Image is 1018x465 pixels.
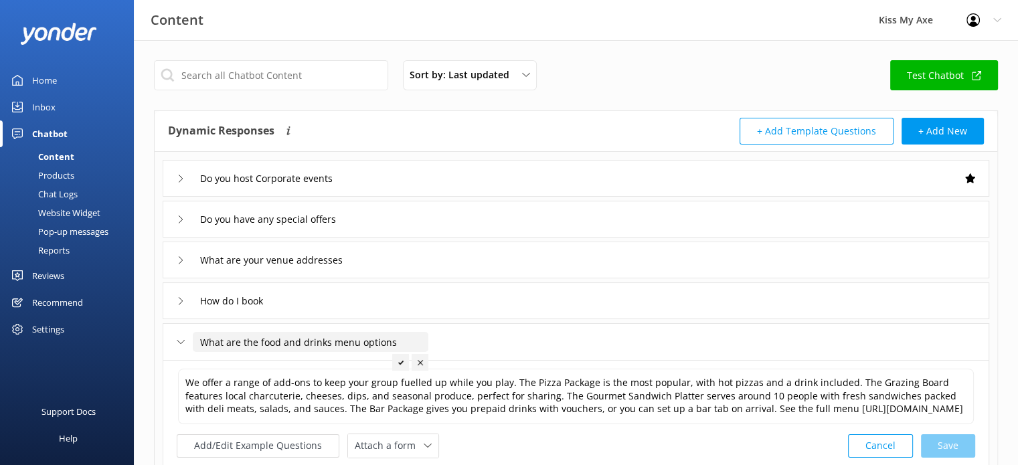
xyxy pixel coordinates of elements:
[32,94,56,120] div: Inbox
[8,147,74,166] div: Content
[8,147,134,166] a: Content
[890,60,998,90] a: Test Chatbot
[8,185,134,203] a: Chat Logs
[41,398,96,425] div: Support Docs
[32,262,64,289] div: Reviews
[8,185,78,203] div: Chat Logs
[177,434,339,458] button: Add/Edit Example Questions
[902,118,984,145] button: + Add New
[8,166,134,185] a: Products
[168,118,274,145] h4: Dynamic Responses
[8,203,134,222] a: Website Widget
[8,222,134,241] a: Pop-up messages
[410,68,517,82] span: Sort by: Last updated
[178,369,974,424] textarea: We offer a range of add-ons to keep your group fuelled up while you play. The Pizza Package is th...
[8,241,70,260] div: Reports
[151,9,203,31] h3: Content
[740,118,894,145] button: + Add Template Questions
[59,425,78,452] div: Help
[32,289,83,316] div: Recommend
[20,23,97,45] img: yonder-white-logo.png
[8,166,74,185] div: Products
[32,120,68,147] div: Chatbot
[32,67,57,94] div: Home
[32,316,64,343] div: Settings
[8,203,100,222] div: Website Widget
[8,222,108,241] div: Pop-up messages
[848,434,913,458] button: Cancel
[355,438,424,453] span: Attach a form
[8,241,134,260] a: Reports
[154,60,388,90] input: Search all Chatbot Content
